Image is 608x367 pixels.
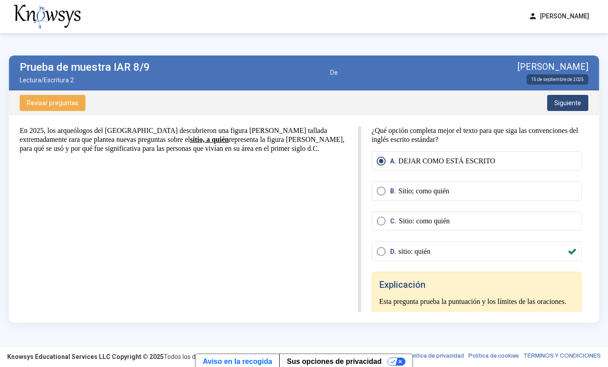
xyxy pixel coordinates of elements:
span: A. [390,157,399,166]
a: TÉRMINOS Y CONDICIONES [523,352,601,361]
label: [PERSON_NAME] [518,61,588,73]
label: Prueba de muestra IAR 8/9 [20,61,150,73]
span: Lectura/Escritura 2 [20,77,150,84]
p: ¿Qué opción completa mejor el texto para que siga las convenciones del inglés escrito estándar? [372,126,582,144]
button: person[PERSON_NAME] [523,9,595,24]
button: Siguiente [547,95,588,111]
span: Siguiente [554,99,581,107]
strong: Knowsys Educational Services LLC Copyright © 2025 [7,353,164,360]
mat-radio-group: Seleccione una opción [372,151,582,272]
button: Revisar preguntas [20,95,85,111]
strong: sitio, a quién [190,136,229,143]
span: B. [390,187,399,196]
p: En 2025, los arqueólogos del [GEOGRAPHIC_DATA] descubrieron una figura [PERSON_NAME] tallada extr... [20,126,347,153]
span: D. [390,247,399,256]
span: C. [390,217,399,226]
p: Esta pregunta prueba la puntuación y los límites de las oraciones. [379,297,574,306]
h4: Explicación [379,279,574,290]
span: person [528,12,537,21]
span: 15 de septiembre de 2025 [527,74,588,85]
a: Política de cookies [468,352,519,361]
p: sitio: quién [399,247,431,256]
p: Sitio; como quién [399,187,450,196]
div: Todos los derechos reservados. [7,352,253,361]
p: Sitio: como quién [399,217,450,226]
p: DEJAR COMO ESTÁ ESCRITO [399,157,495,166]
a: política de privacidad [407,352,464,361]
span: Revisar preguntas [27,99,78,107]
img: knowsys-logo.png [13,4,81,29]
span: De [330,69,338,76]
